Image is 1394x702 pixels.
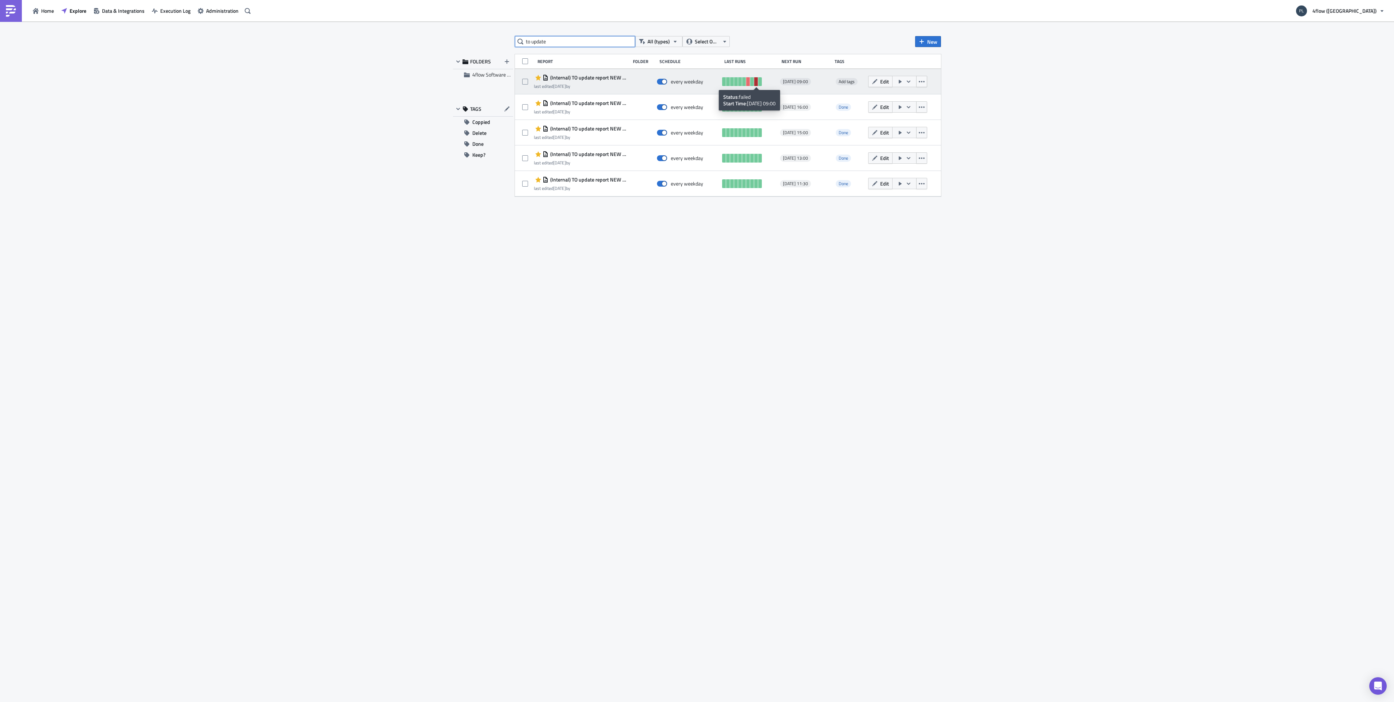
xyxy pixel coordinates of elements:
button: Coppied [453,117,513,128]
span: Done [839,104,848,110]
span: Edit [880,103,889,111]
span: (Internal) TO update report NEW 4pm [548,100,626,106]
div: Tags [835,59,865,64]
span: TAGS [470,106,481,112]
span: Edit [880,180,889,187]
div: : failed [723,94,776,100]
span: 4flow ([GEOGRAPHIC_DATA]) [1312,7,1377,15]
time: 2025-08-28T23:50:05Z [553,83,566,90]
span: New [927,38,937,46]
span: 4flow Software KAM [472,71,517,78]
div: every weekday [671,180,703,187]
span: Explore [70,7,86,15]
span: Add tags [839,78,855,85]
div: : [DATE] 09:00 [723,100,776,107]
span: Data & Integrations [102,7,145,15]
button: All (types) [635,36,682,47]
span: (Internal) TO update report NEW 3pm [548,125,626,132]
div: every weekday [671,129,703,136]
div: Report [537,59,629,64]
button: 4flow ([GEOGRAPHIC_DATA]) [1292,3,1389,19]
span: Select Owner [695,38,719,46]
div: every weekday [671,104,703,110]
button: Home [29,5,58,16]
span: [DATE] 09:00 [783,79,808,85]
span: Keep? [472,149,485,160]
span: (Internal) TO update report NEW 11:30am [548,176,626,183]
span: Done [836,129,851,136]
button: Done [453,139,513,149]
input: Search Reports [515,36,635,47]
span: Done [472,139,484,149]
button: Edit [868,127,893,138]
button: Select Owner [682,36,730,47]
span: [DATE] 11:30 [783,181,808,187]
span: FOLDERS [470,58,491,65]
span: All (types) [647,38,670,46]
div: Schedule [659,59,721,64]
span: (Internal) TO update report NEW 1pm [548,151,626,157]
div: last edited by [534,134,626,140]
button: Delete [453,128,513,139]
span: Home [41,7,54,15]
span: Edit [880,154,889,162]
div: last edited by [534,160,626,165]
strong: Start Time [723,100,746,107]
img: PushMetrics [5,5,17,17]
time: 2025-08-28T23:51:43Z [553,185,566,192]
div: Folder [633,59,656,64]
time: 2025-08-28T23:49:54Z [553,108,566,115]
div: every weekday [671,78,703,85]
button: Edit [868,76,893,87]
div: Open Intercom Messenger [1369,677,1387,695]
span: Done [836,180,851,187]
span: [DATE] 16:00 [783,104,808,110]
span: Delete [472,128,487,139]
button: Data & Integrations [90,5,148,16]
span: Add tags [836,78,858,85]
div: every weekday [671,155,703,161]
span: Done [836,104,851,111]
button: Administration [194,5,242,16]
time: 2025-08-28T23:50:59Z [553,159,566,166]
div: last edited by [534,186,626,191]
span: Edit [880,78,889,85]
time: 2025-08-28T23:50:20Z [553,134,566,141]
div: last edited by [534,109,626,114]
span: Done [839,129,848,136]
span: Done [839,155,848,161]
span: [DATE] 15:00 [783,130,808,136]
button: Edit [868,178,893,189]
span: Execution Log [160,7,190,15]
span: (Internal) TO update report NEW 9am [548,74,626,81]
div: last edited by [534,83,626,89]
div: Last Runs [724,59,778,64]
strong: Status [723,93,738,101]
span: Done [836,155,851,162]
button: Edit [868,101,893,113]
span: Administration [206,7,239,15]
button: Execution Log [148,5,194,16]
div: Next Run [781,59,831,64]
span: Edit [880,129,889,136]
button: Explore [58,5,90,16]
span: Done [839,180,848,187]
button: New [915,36,941,47]
span: [DATE] 13:00 [783,155,808,161]
img: Avatar [1295,5,1308,17]
span: Coppied [472,117,490,128]
button: Edit [868,152,893,164]
button: Keep? [453,149,513,160]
